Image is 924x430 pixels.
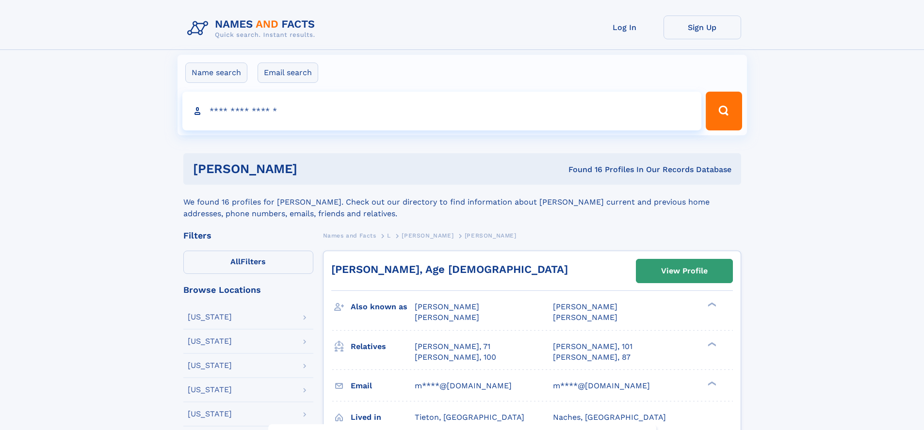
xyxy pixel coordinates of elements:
a: L [387,229,391,241]
div: [US_STATE] [188,362,232,369]
span: [PERSON_NAME] [402,232,454,239]
span: All [230,257,241,266]
h3: Email [351,378,415,394]
a: Log In [586,16,664,39]
span: Naches, [GEOGRAPHIC_DATA] [553,413,666,422]
span: [PERSON_NAME] [553,313,617,322]
div: View Profile [661,260,708,282]
div: Found 16 Profiles In Our Records Database [433,164,731,175]
div: [US_STATE] [188,337,232,345]
div: [US_STATE] [188,410,232,418]
button: Search Button [706,92,742,130]
span: [PERSON_NAME] [465,232,517,239]
h1: [PERSON_NAME] [193,163,433,175]
a: Sign Up [664,16,741,39]
label: Email search [258,63,318,83]
a: [PERSON_NAME] [402,229,454,241]
input: search input [182,92,702,130]
div: ❯ [705,302,717,308]
span: [PERSON_NAME] [553,302,617,311]
span: Tieton, [GEOGRAPHIC_DATA] [415,413,524,422]
div: ❯ [705,341,717,347]
h3: Relatives [351,338,415,355]
a: [PERSON_NAME], Age [DEMOGRAPHIC_DATA] [331,263,568,275]
a: View Profile [636,259,732,283]
img: Logo Names and Facts [183,16,323,42]
div: [US_STATE] [188,313,232,321]
label: Name search [185,63,247,83]
div: Browse Locations [183,286,313,294]
a: [PERSON_NAME], 71 [415,341,490,352]
span: L [387,232,391,239]
a: [PERSON_NAME], 87 [553,352,631,363]
div: We found 16 profiles for [PERSON_NAME]. Check out our directory to find information about [PERSON... [183,185,741,220]
a: [PERSON_NAME], 101 [553,341,632,352]
h3: Also known as [351,299,415,315]
a: Names and Facts [323,229,376,241]
span: [PERSON_NAME] [415,313,479,322]
div: ❯ [705,380,717,386]
label: Filters [183,251,313,274]
div: [US_STATE] [188,386,232,394]
span: [PERSON_NAME] [415,302,479,311]
h3: Lived in [351,409,415,426]
a: [PERSON_NAME], 100 [415,352,496,363]
div: Filters [183,231,313,240]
